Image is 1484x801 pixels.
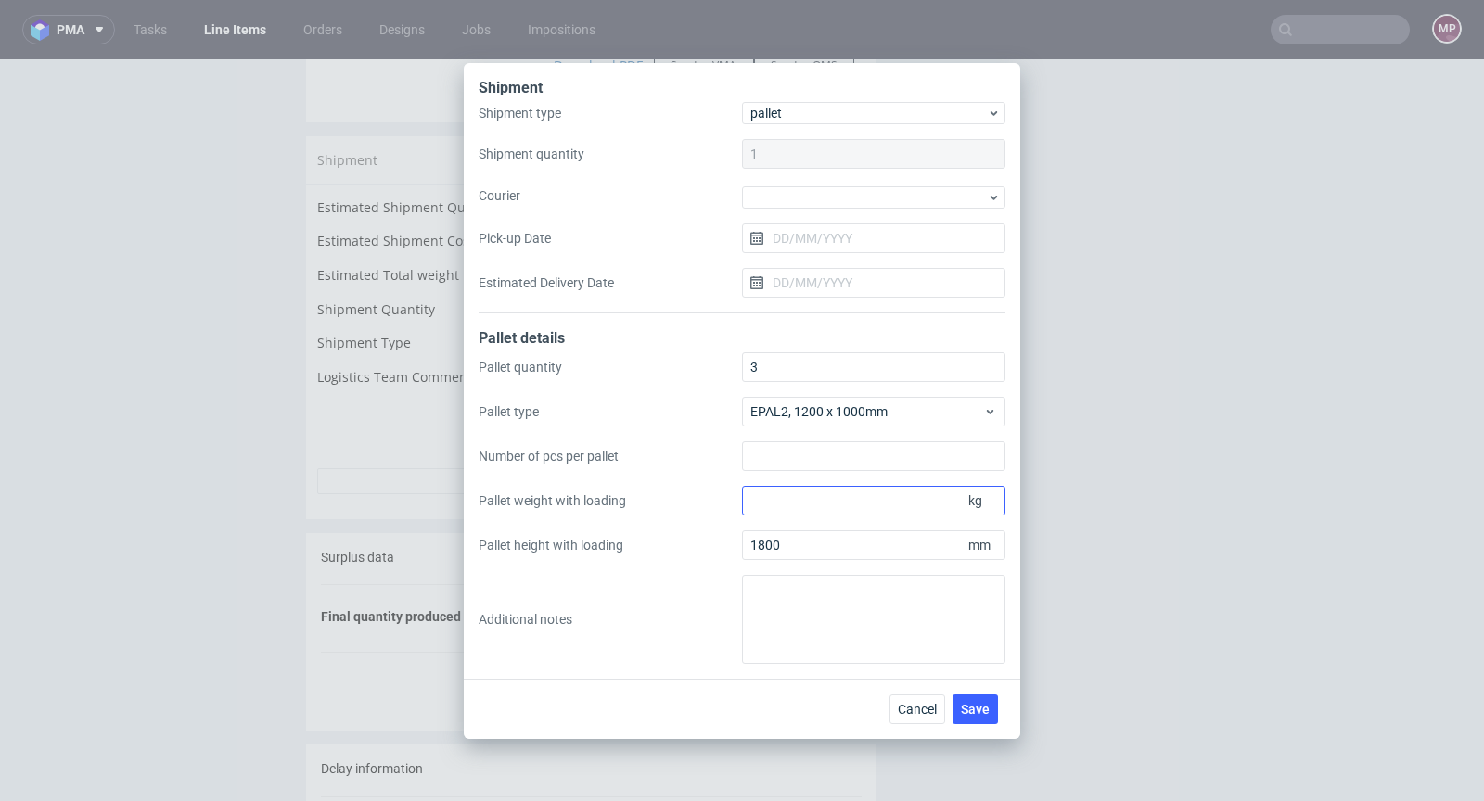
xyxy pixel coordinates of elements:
[479,229,742,248] label: Pick-up Date
[750,104,987,122] span: pallet
[742,88,865,114] button: Manage shipments
[317,205,585,239] td: Estimated Total weight
[317,307,585,349] td: Logistics Team Comment
[750,402,983,421] span: EPAL2, 1200 x 1000mm
[317,137,585,172] td: Estimated Shipment Quantity
[777,612,862,642] button: Create task
[786,620,853,633] span: Create task
[479,186,742,205] label: Courier
[965,532,1002,558] span: mm
[898,703,937,716] span: Cancel
[742,223,1005,253] input: DD/MM/YYYY
[585,273,865,307] td: package
[479,358,742,376] label: Pallet quantity
[479,78,1005,102] div: Shipment
[321,702,423,717] span: Delay information
[317,171,585,205] td: Estimated Shipment Cost
[796,550,841,568] span: units
[479,491,742,510] label: Pallet weight with loading
[306,77,876,125] div: Shipment
[965,488,1002,514] span: kg
[765,355,865,381] button: Update
[321,550,461,565] span: Final quantity produced
[742,268,1005,298] input: DD/MM/YYYY
[585,239,865,273] td: 1
[479,273,742,292] label: Estimated Delivery Date
[479,610,742,629] label: Additional notes
[585,137,865,172] td: Unknown
[479,402,742,421] label: Pallet type
[479,536,742,554] label: Pallet height with loading
[479,145,742,163] label: Shipment quantity
[585,171,865,205] td: Unknown
[479,447,742,465] label: Number of pcs per pallet
[479,104,742,122] label: Shipment type
[321,490,394,505] span: Surplus data
[317,409,865,435] button: Showdetails
[317,273,585,307] td: Shipment Type
[317,239,585,273] td: Shipment Quantity
[953,694,998,724] button: Save
[961,703,990,716] span: Save
[585,205,865,239] td: Unknown
[889,694,945,724] button: Cancel
[479,328,1005,352] div: Pallet details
